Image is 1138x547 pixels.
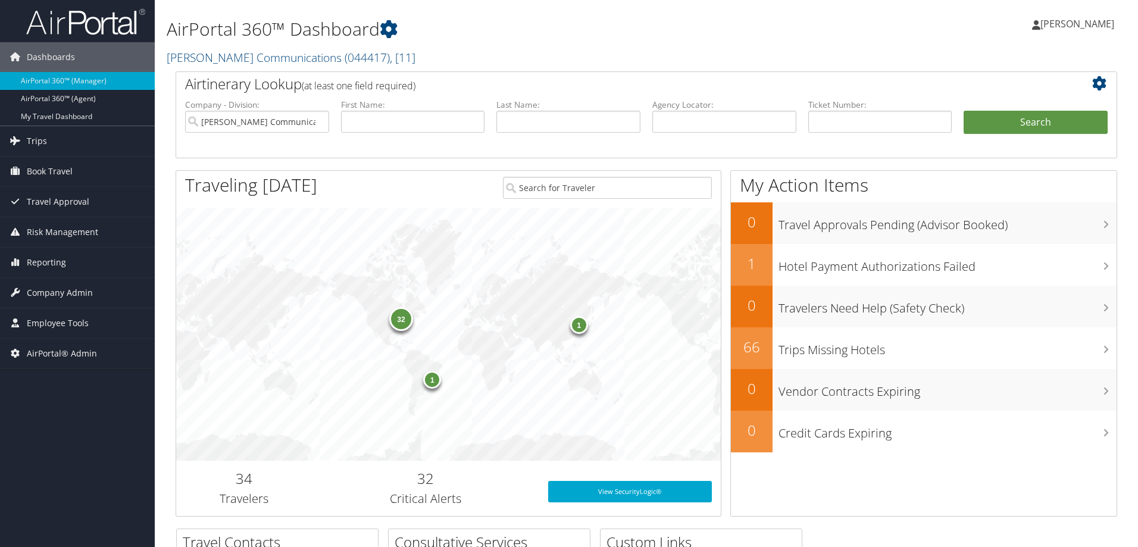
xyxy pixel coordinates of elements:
a: 0Credit Cards Expiring [731,411,1117,452]
label: First Name: [341,99,485,111]
a: 66Trips Missing Hotels [731,327,1117,369]
span: Book Travel [27,157,73,186]
a: 0Travel Approvals Pending (Advisor Booked) [731,202,1117,244]
a: View SecurityLogic® [548,481,712,502]
span: Employee Tools [27,308,89,338]
label: Agency Locator: [652,99,796,111]
h3: Hotel Payment Authorizations Failed [779,252,1117,275]
span: Dashboards [27,42,75,72]
span: [PERSON_NAME] [1040,17,1114,30]
h1: Traveling [DATE] [185,173,317,198]
h2: 34 [185,468,304,489]
h2: 0 [731,212,773,232]
h3: Travel Approvals Pending (Advisor Booked) [779,211,1117,233]
button: Search [964,111,1108,135]
h3: Travelers Need Help (Safety Check) [779,294,1117,317]
a: 1Hotel Payment Authorizations Failed [731,244,1117,286]
h3: Trips Missing Hotels [779,336,1117,358]
label: Last Name: [496,99,640,111]
h2: 1 [731,254,773,274]
span: AirPortal® Admin [27,339,97,368]
h1: My Action Items [731,173,1117,198]
img: airportal-logo.png [26,8,145,36]
h3: Vendor Contracts Expiring [779,377,1117,400]
h3: Credit Cards Expiring [779,419,1117,442]
label: Ticket Number: [808,99,952,111]
span: Risk Management [27,217,98,247]
a: [PERSON_NAME] Communications [167,49,415,65]
h3: Travelers [185,490,304,507]
span: Travel Approval [27,187,89,217]
div: 32 [389,307,413,331]
h2: 66 [731,337,773,357]
span: Trips [27,126,47,156]
h2: 0 [731,295,773,315]
input: Search for Traveler [503,177,712,199]
span: Company Admin [27,278,93,308]
span: ( 044417 ) [345,49,390,65]
h2: 32 [321,468,530,489]
div: 1 [424,371,442,389]
h2: 0 [731,420,773,440]
a: 0Vendor Contracts Expiring [731,369,1117,411]
a: [PERSON_NAME] [1032,6,1126,42]
div: 1 [570,316,588,334]
h2: Airtinerary Lookup [185,74,1029,94]
label: Company - Division: [185,99,329,111]
span: (at least one field required) [302,79,415,92]
span: , [ 11 ] [390,49,415,65]
h2: 0 [731,379,773,399]
a: 0Travelers Need Help (Safety Check) [731,286,1117,327]
h1: AirPortal 360™ Dashboard [167,17,806,42]
span: Reporting [27,248,66,277]
h3: Critical Alerts [321,490,530,507]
